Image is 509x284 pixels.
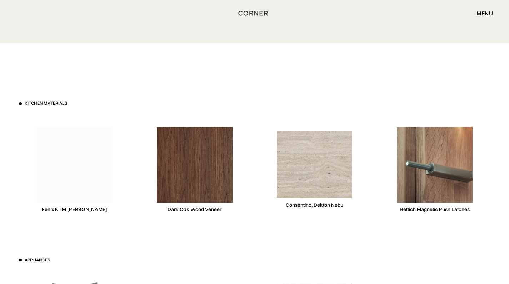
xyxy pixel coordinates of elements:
[25,257,50,263] h3: Appliances
[476,10,493,16] div: menu
[400,206,470,213] div: Hettich Magnetic Push Latches
[25,100,67,106] h3: Kitchen materials
[233,9,276,18] a: home
[42,206,107,213] div: Fenix NTM [PERSON_NAME]
[469,7,493,19] div: menu
[286,202,343,209] div: Consentino, Dekton Nebu
[168,206,221,213] div: Dark Oak Wood Veneer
